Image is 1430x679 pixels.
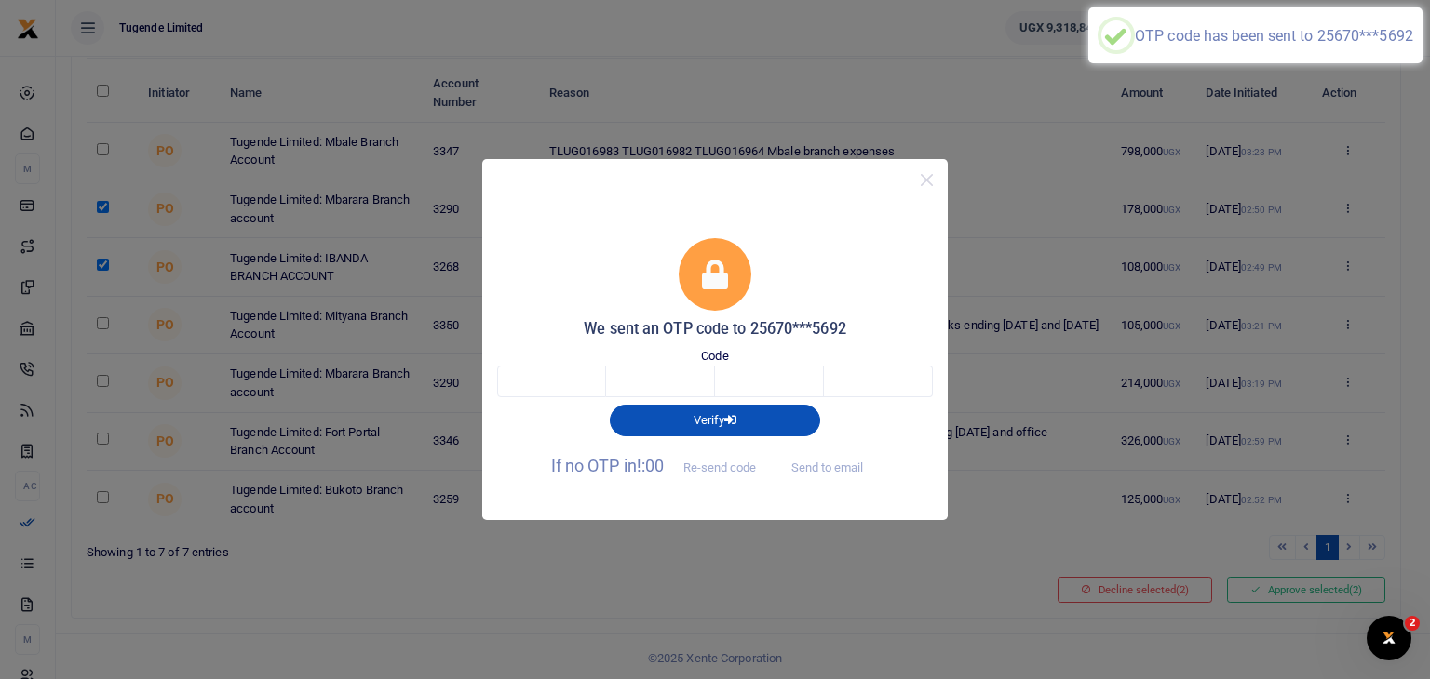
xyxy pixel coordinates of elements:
button: Close [913,166,940,193]
label: Code [701,347,728,366]
span: 2 [1405,616,1420,631]
h5: We sent an OTP code to 25670***5692 [497,320,933,339]
div: OTP code has been sent to 25670***5692 [1135,27,1413,45]
span: If no OTP in [551,456,773,475]
iframe: Intercom live chat [1367,616,1411,660]
button: Verify [610,405,820,436]
span: !:00 [637,456,664,475]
